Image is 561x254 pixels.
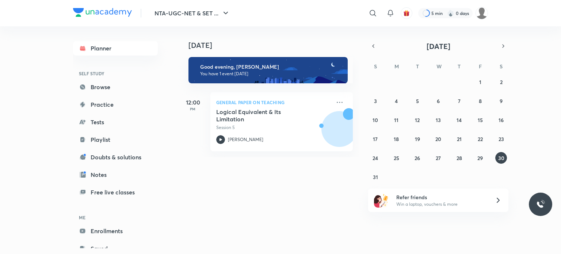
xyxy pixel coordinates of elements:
button: August 17, 2025 [370,133,381,145]
button: August 18, 2025 [390,133,402,145]
button: August 5, 2025 [412,95,423,107]
button: August 6, 2025 [432,95,444,107]
abbr: August 19, 2025 [415,136,420,143]
abbr: August 27, 2025 [436,155,441,162]
abbr: Thursday [458,63,461,70]
p: Win a laptop, vouchers & more [396,201,486,208]
button: August 15, 2025 [474,114,486,126]
abbr: August 5, 2025 [416,98,419,105]
p: PM [178,107,207,111]
a: Free live classes [73,185,158,200]
button: August 19, 2025 [412,133,423,145]
span: [DATE] [427,41,450,51]
a: Company Logo [73,8,132,19]
abbr: August 6, 2025 [437,98,440,105]
abbr: August 7, 2025 [458,98,461,105]
abbr: August 17, 2025 [373,136,378,143]
button: August 4, 2025 [390,95,402,107]
img: ttu [536,200,545,209]
abbr: August 1, 2025 [479,79,481,86]
abbr: August 18, 2025 [394,136,399,143]
abbr: August 15, 2025 [478,117,483,124]
abbr: August 21, 2025 [457,136,462,143]
button: NTA-UGC-NET & SET ... [150,6,234,20]
button: August 12, 2025 [412,114,423,126]
abbr: August 23, 2025 [499,136,504,143]
button: August 1, 2025 [474,76,486,88]
abbr: August 20, 2025 [435,136,441,143]
button: August 22, 2025 [474,133,486,145]
button: August 29, 2025 [474,152,486,164]
img: streak [447,10,454,17]
abbr: August 4, 2025 [395,98,398,105]
abbr: Saturday [500,63,503,70]
abbr: August 29, 2025 [477,155,483,162]
abbr: August 3, 2025 [374,98,377,105]
abbr: Wednesday [436,63,442,70]
abbr: Friday [479,63,482,70]
button: August 25, 2025 [390,152,402,164]
a: Playlist [73,132,158,147]
img: referral [374,193,389,208]
abbr: Tuesday [416,63,419,70]
h6: SELF STUDY [73,67,158,80]
button: August 8, 2025 [474,95,486,107]
abbr: August 25, 2025 [394,155,399,162]
button: August 9, 2025 [495,95,507,107]
button: [DATE] [378,41,498,51]
button: August 7, 2025 [453,95,465,107]
button: avatar [401,7,412,19]
button: August 24, 2025 [370,152,381,164]
abbr: August 12, 2025 [415,117,420,124]
button: August 13, 2025 [432,114,444,126]
button: August 20, 2025 [432,133,444,145]
img: Company Logo [73,8,132,17]
button: August 16, 2025 [495,114,507,126]
button: August 26, 2025 [412,152,423,164]
abbr: August 2, 2025 [500,79,503,86]
h6: Refer friends [396,193,486,201]
a: Notes [73,167,158,182]
abbr: Sunday [374,63,377,70]
img: Avatar [322,115,357,150]
h5: 12:00 [178,98,207,107]
abbr: August 14, 2025 [457,117,462,124]
a: Tests [73,115,158,129]
a: Doubts & solutions [73,150,158,164]
button: August 11, 2025 [390,114,402,126]
button: August 2, 2025 [495,76,507,88]
button: August 10, 2025 [370,114,381,126]
abbr: August 13, 2025 [436,117,441,124]
abbr: Monday [394,63,399,70]
button: August 23, 2025 [495,133,507,145]
abbr: August 31, 2025 [373,174,378,181]
button: August 3, 2025 [370,95,381,107]
h6: Good evening, [PERSON_NAME] [200,64,341,70]
a: Practice [73,97,158,112]
button: August 14, 2025 [453,114,465,126]
abbr: August 11, 2025 [394,117,398,124]
a: Planner [73,41,158,56]
a: Enrollments [73,224,158,238]
img: avatar [403,10,410,16]
h6: ME [73,211,158,224]
abbr: August 24, 2025 [373,155,378,162]
button: August 28, 2025 [453,152,465,164]
abbr: August 26, 2025 [415,155,420,162]
abbr: August 22, 2025 [478,136,483,143]
abbr: August 8, 2025 [479,98,482,105]
button: August 27, 2025 [432,152,444,164]
p: General Paper on Teaching [216,98,331,107]
h5: Logical Equivalent & Its Limitation [216,108,307,123]
img: evening [188,57,348,83]
h4: [DATE] [188,41,360,50]
abbr: August 16, 2025 [499,117,504,124]
abbr: August 10, 2025 [373,117,378,124]
button: August 30, 2025 [495,152,507,164]
button: August 21, 2025 [453,133,465,145]
abbr: August 30, 2025 [498,155,504,162]
a: Browse [73,80,158,94]
p: You have 1 event [DATE] [200,71,341,77]
p: [PERSON_NAME] [228,136,263,143]
img: Vinayak Rana [476,7,488,19]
